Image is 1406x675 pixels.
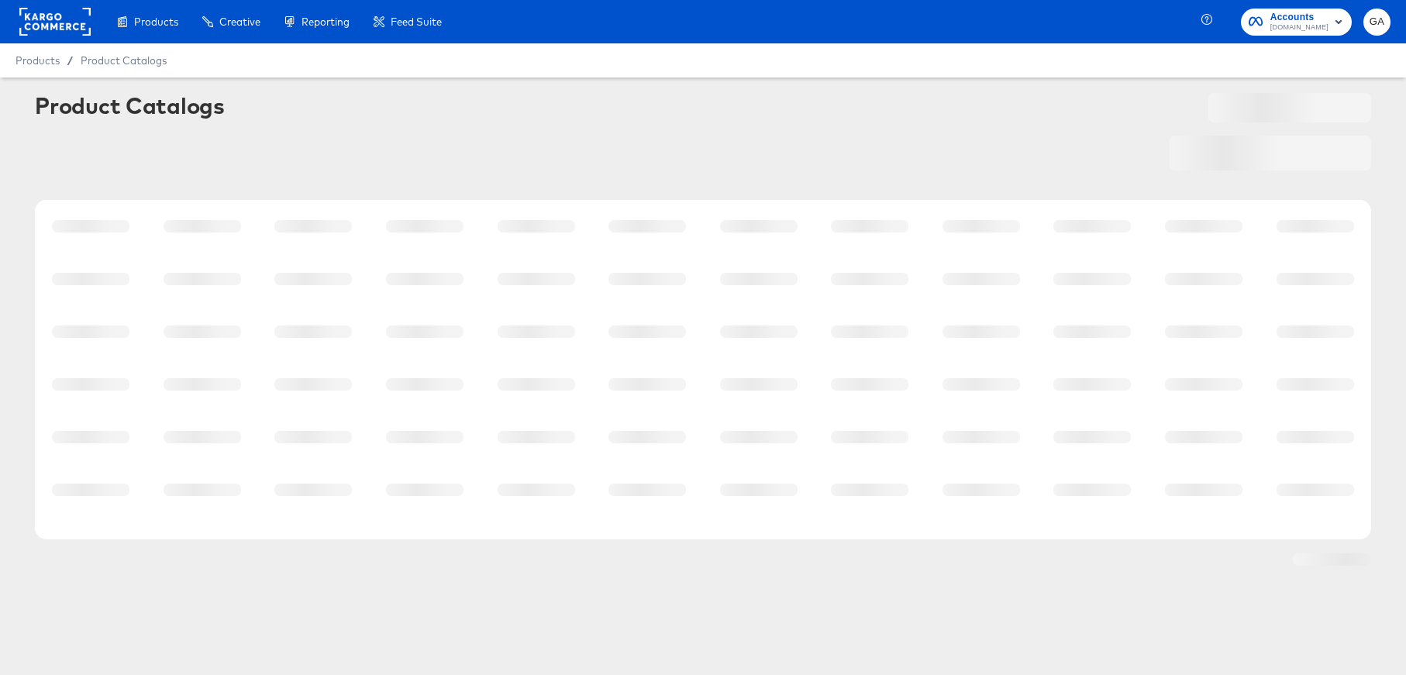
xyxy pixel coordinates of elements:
a: Product Catalogs [81,54,167,67]
span: Reporting [302,15,350,28]
span: [DOMAIN_NAME] [1270,22,1328,34]
span: Accounts [1270,9,1328,26]
button: GA [1363,9,1390,36]
div: Product Catalogs [35,93,224,118]
span: Products [16,54,60,67]
span: Creative [219,15,260,28]
span: Products [134,15,178,28]
span: Feed Suite [391,15,442,28]
button: Accounts[DOMAIN_NAME] [1241,9,1352,36]
span: / [60,54,81,67]
span: GA [1370,13,1384,31]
